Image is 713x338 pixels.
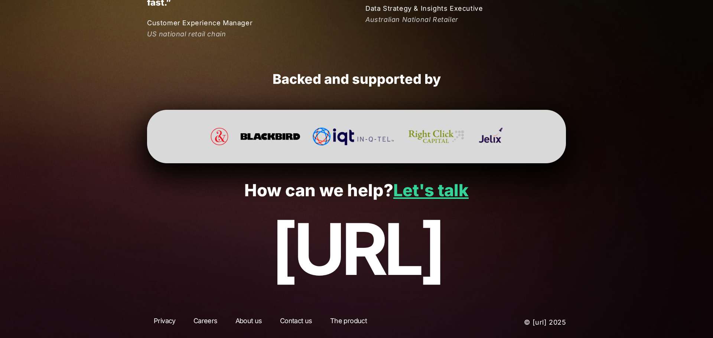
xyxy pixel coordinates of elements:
img: Pan Effect Website [211,128,228,145]
p: © [URL] 2025 [461,316,566,329]
p: Data Strategy & Insights Executive [365,3,566,14]
a: Careers [187,316,224,329]
em: Australian National Retailer [365,16,458,23]
a: Contact us [273,316,319,329]
img: Right Click Capital Website [406,128,466,145]
a: The product [323,316,374,329]
img: Jelix Ventures Website [479,128,502,145]
h2: Backed and supported by [147,71,566,88]
em: US national retail chain [147,30,226,38]
p: Customer Experience Manager [147,17,348,28]
p: How can we help? [22,181,691,200]
a: Let's talk [393,180,469,200]
a: About us [229,316,269,329]
img: In-Q-Tel (IQT) [312,128,394,145]
p: [URL] [22,209,691,289]
img: Blackbird Ventures Website [241,128,300,145]
a: Privacy [147,316,182,329]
